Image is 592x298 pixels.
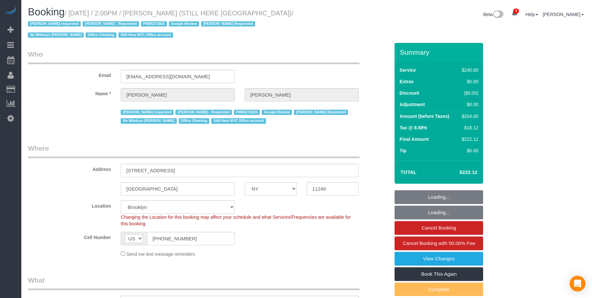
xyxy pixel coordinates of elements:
label: Cell Number [23,232,116,241]
input: Email [121,70,235,83]
span: No Miletnys [PERSON_NAME] [121,118,176,123]
span: [PERSON_NAME] Requested [294,110,348,115]
a: 9 [508,7,521,21]
label: Adjustment [399,101,425,108]
span: Google Review [262,110,292,115]
div: $18.12 [459,124,478,131]
div: $222.12 [459,136,478,142]
input: Zip Code [307,182,359,196]
span: [PERSON_NAME] requested [28,21,81,27]
span: 9 [513,9,519,14]
div: $0.00 [459,78,478,85]
h3: Summary [400,48,480,56]
strong: Total [400,169,417,175]
a: Beta [483,12,504,17]
label: Address [23,164,116,173]
span: Changing the Location for this booking may affect your schedule and what Services/Frequencies are... [121,214,351,226]
img: New interface [493,10,503,19]
span: Cancel Booking with 50.00% Fee [403,240,475,246]
a: [PERSON_NAME] [543,12,584,17]
label: Service [399,67,416,73]
img: Automaid Logo [4,7,17,16]
label: Final Amount [399,136,429,142]
a: Cancel Booking with 50.00% Fee [395,236,483,250]
span: No Miletnys [PERSON_NAME] [28,32,84,38]
input: Cell Number [147,232,235,245]
span: [PERSON_NAME] - Requested [83,21,139,27]
span: Booking [28,6,65,18]
span: Still Here NYC Office account [211,118,266,123]
span: Google Review [169,21,199,27]
span: Still Here NYC Office account [118,32,173,38]
span: [PERSON_NAME] - Requested [175,110,232,115]
div: Open Intercom Messenger [570,276,585,291]
span: Office Cleaning [86,32,116,38]
label: Email [23,70,116,79]
a: View Changes [395,252,483,266]
input: Last Name [245,88,359,102]
label: Extras [399,78,414,85]
label: Amount (before Taxes) [399,113,449,120]
label: Discount [399,90,419,96]
legend: What [28,275,359,290]
span: FW05272025 [141,21,167,27]
input: City [121,182,235,196]
input: First Name [121,88,235,102]
div: $240.00 [459,67,478,73]
a: Book This Again [395,267,483,281]
div: $0.00 [459,147,478,154]
label: Tax @ 8.88% [399,124,427,131]
span: Send me text message reminders [126,251,195,257]
span: / [28,9,294,39]
small: / [DATE] / 2:00PM / [PERSON_NAME] (STILL HERE [GEOGRAPHIC_DATA]) [28,9,294,39]
span: Office Cleaning [179,118,210,123]
legend: Who [28,49,359,64]
div: $204.00 [459,113,478,120]
legend: Where [28,143,359,158]
span: [PERSON_NAME] requested [121,110,174,115]
label: Tip [399,147,406,154]
a: Help [525,12,538,17]
div: ($0.00) [459,90,478,96]
label: Name * [23,88,116,97]
h4: $222.12 [440,170,477,175]
span: FW05272025 [234,110,260,115]
label: Location [23,200,116,209]
a: Cancel Booking [395,221,483,235]
span: [PERSON_NAME] Requested [201,21,255,27]
div: $0.00 [459,101,478,108]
